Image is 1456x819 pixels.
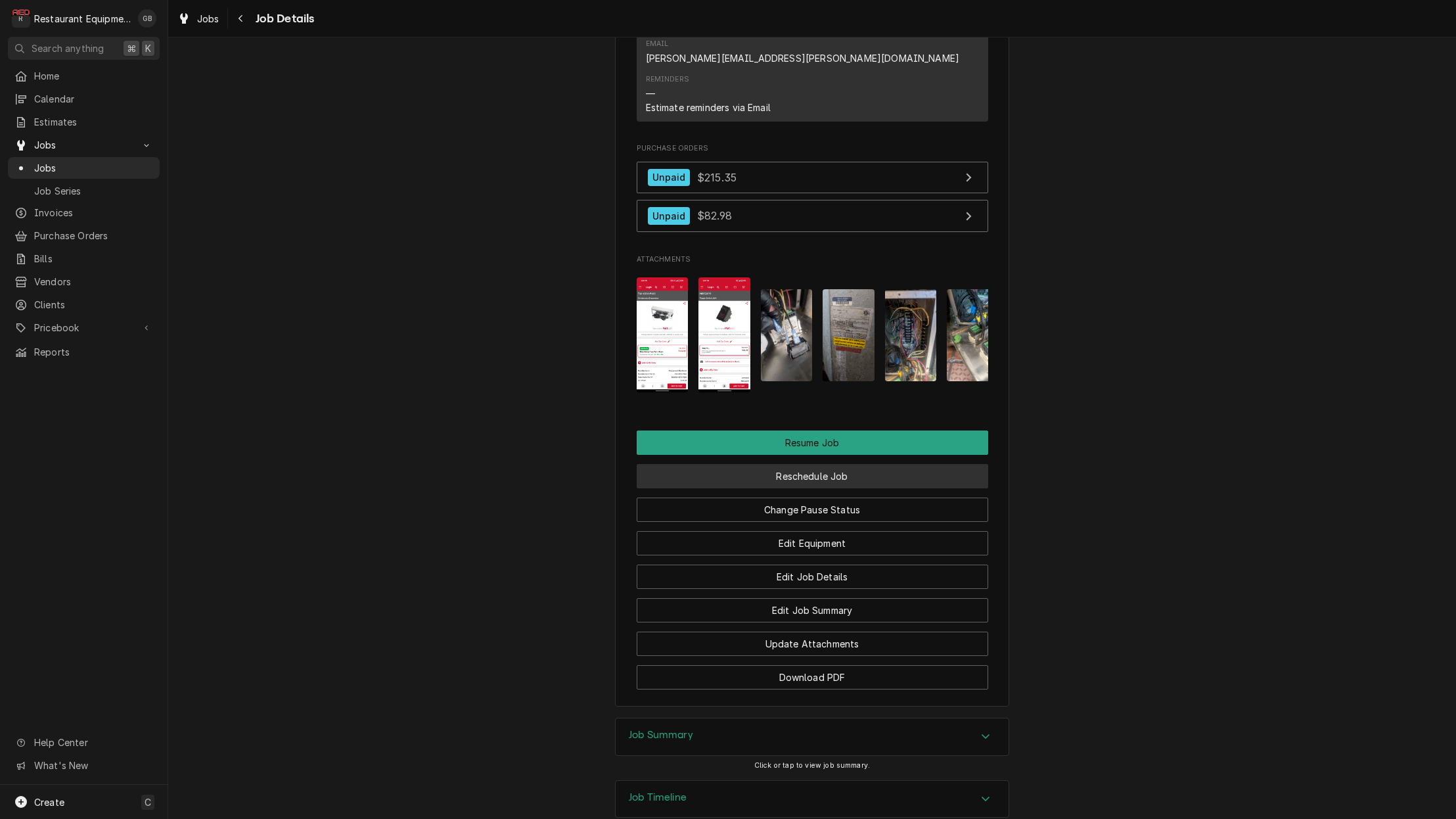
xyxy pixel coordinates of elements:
div: GB [138,9,156,28]
span: Jobs [34,161,153,175]
a: [PERSON_NAME][EMAIL_ADDRESS][PERSON_NAME][DOMAIN_NAME] [646,53,960,64]
span: Jobs [34,138,133,152]
div: Accordion Header [616,781,1009,818]
div: Job Timeline [615,780,1009,818]
button: Edit Equipment [637,531,988,555]
a: Reports [8,341,160,363]
span: Attachments [637,268,988,404]
span: Jobs [197,12,219,26]
div: — [646,87,655,101]
img: ZitgVrLQWz75dh4eHolQ [761,289,813,381]
div: Restaurant Equipment Diagnostics's Avatar [12,9,30,28]
span: C [145,795,151,809]
a: Bills [8,248,160,269]
span: $82.98 [697,209,732,222]
div: Button Group Row [637,555,988,589]
button: Accordion Details Expand Trigger [616,781,1009,818]
img: wxbX5igdQCORkUtX7J4C [947,289,999,381]
a: Go to What's New [8,755,160,776]
div: Button Group Row [637,522,988,555]
a: Go to Pricebook [8,317,160,339]
button: Search anything⌘K [8,37,160,60]
h3: Job Summary [629,729,693,741]
a: Go to Jobs [8,134,160,156]
a: Calendar [8,88,160,110]
span: Estimates [34,115,153,129]
div: Restaurant Equipment Diagnostics [34,12,131,26]
div: Button Group Row [637,622,988,656]
a: Jobs [172,8,225,30]
div: Purchase Orders [637,143,988,239]
h3: Job Timeline [629,791,687,804]
span: ⌘ [127,41,136,55]
div: Attachments [637,254,988,403]
a: View Purchase Order [637,162,988,194]
div: Unpaid [648,169,691,187]
a: Clients [8,294,160,316]
span: Job Series [34,184,153,198]
span: Purchase Orders [637,143,988,154]
span: Clients [34,298,153,312]
img: ZTpMVGyoT5aalEFeeaxf [823,289,875,381]
a: Vendors [8,271,160,292]
span: Vendors [34,275,153,289]
a: Go to Help Center [8,732,160,753]
img: Pi5E04j5TQua4cBouDhw [637,277,689,392]
div: Reminders [646,74,689,85]
div: R [12,9,30,28]
a: Job Series [8,180,160,202]
span: Bills [34,252,153,266]
div: Button Group Row [637,455,988,488]
span: Purchase Orders [34,229,153,243]
span: Reports [34,345,153,359]
span: Job Details [252,10,315,28]
a: Invoices [8,202,160,223]
button: Reschedule Job [637,464,988,488]
span: Home [34,69,153,83]
div: Estimate reminders via Email [646,101,771,114]
button: Navigate back [231,8,252,29]
span: Invoices [34,206,153,220]
div: Email [646,39,960,65]
button: Edit Job Summary [637,598,988,622]
div: Accordion Header [616,718,1009,755]
button: Resume Job [637,431,988,455]
a: View Purchase Order [637,200,988,232]
div: Button Group Row [637,656,988,690]
a: Purchase Orders [8,225,160,246]
span: Search anything [32,41,104,55]
div: Button Group Row [637,488,988,522]
div: Reminders [646,74,771,114]
span: Create [34,797,64,808]
div: Button Group [637,431,988,690]
div: Job Summary [615,718,1009,756]
span: What's New [34,759,152,772]
a: Home [8,65,160,87]
div: Button Group Row [637,589,988,622]
span: K [145,41,151,55]
button: Download PDF [637,665,988,690]
span: Help Center [34,736,152,749]
button: Edit Job Details [637,565,988,589]
a: Estimates [8,111,160,133]
span: Pricebook [34,321,133,335]
span: Click or tap to view job summary. [754,761,870,770]
a: Jobs [8,157,160,179]
img: WXVnyhgaQ8ixGYcDmZcO [698,277,750,392]
div: Button Group Row [637,431,988,455]
button: Update Attachments [637,632,988,656]
button: Accordion Details Expand Trigger [616,718,1009,755]
span: Calendar [34,92,153,106]
span: Attachments [637,254,988,265]
button: Change Pause Status [637,498,988,522]
div: Unpaid [648,207,691,225]
div: Gary Beaver's Avatar [138,9,156,28]
div: Email [646,39,669,49]
span: $215.35 [697,170,737,183]
img: Ckmui7ycT5W0GkftfEoO [885,289,937,381]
